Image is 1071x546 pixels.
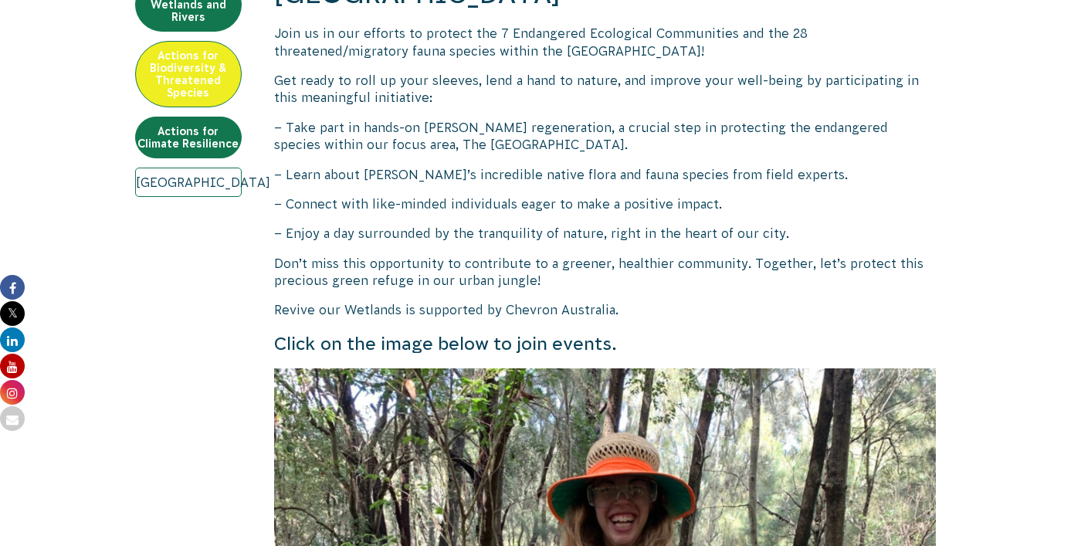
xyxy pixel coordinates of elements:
[274,303,619,317] span: Revive our Wetlands is supported by Chevron Australia.
[274,334,617,354] span: Click on the image below to join events.
[135,41,242,107] a: Actions for Biodiversity & Threatened Species
[274,73,919,104] span: Get ready to roll up your sleeves, lend a hand to nature, and improve your well-being by particip...
[274,197,722,211] span: – Connect with like-minded individuals eager to make a positive impact.
[135,117,242,158] a: Actions for Climate Resilience
[274,168,848,181] span: – Learn about [PERSON_NAME]’s incredible native flora and fauna species from field experts.
[135,168,242,197] a: [GEOGRAPHIC_DATA]
[274,26,808,57] span: Join us in our efforts to protect the 7 Endangered Ecological Communities and the 28 threatened/m...
[274,226,789,240] span: – Enjoy a day surrounded by the tranquility of nature, right in the heart of our city.
[274,256,924,287] span: Don’t miss this opportunity to contribute to a greener, healthier community. Together, let’s prot...
[274,120,888,151] span: – Take part in hands-on [PERSON_NAME] regeneration, a crucial step in protecting the endangered s...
